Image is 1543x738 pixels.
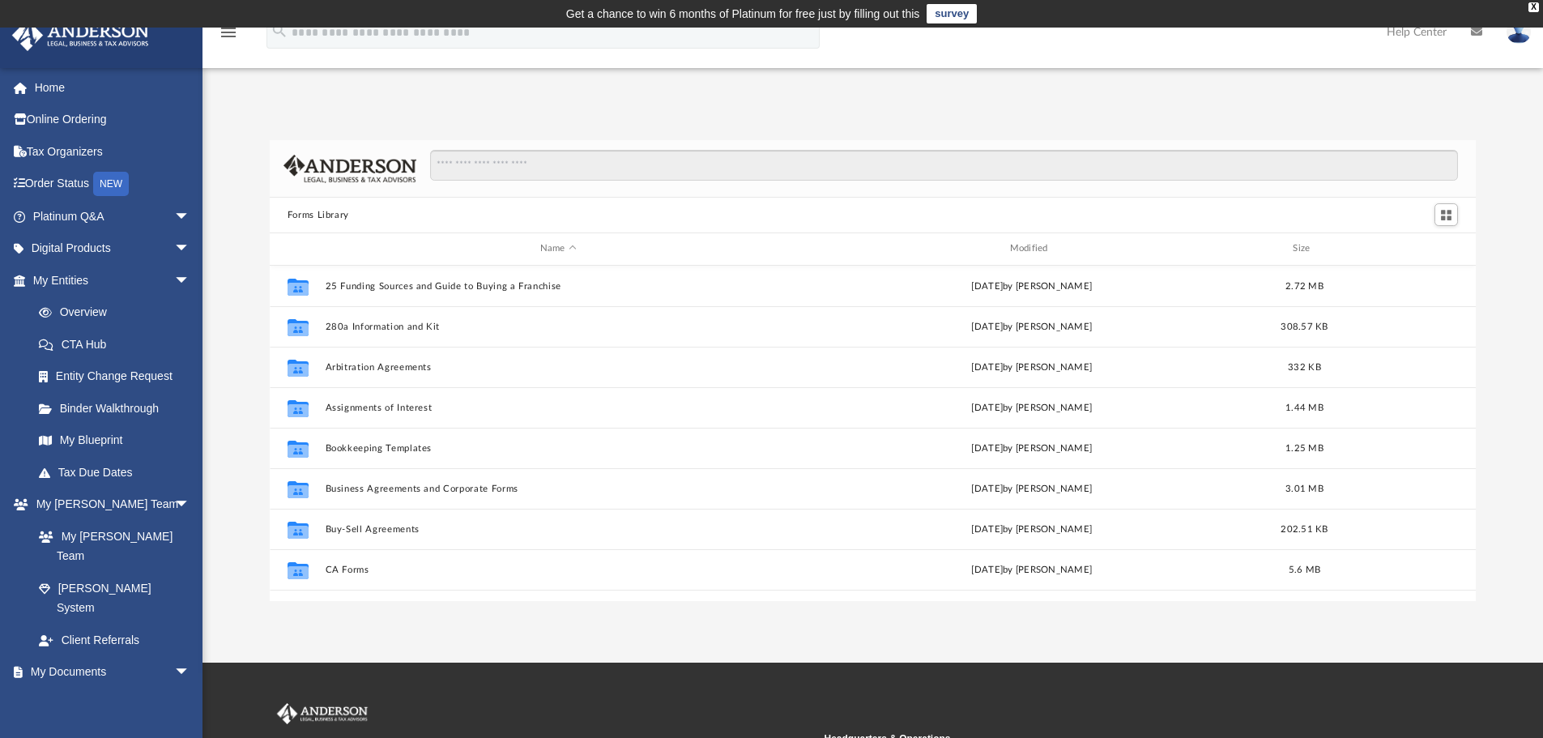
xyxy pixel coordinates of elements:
[270,266,1477,601] div: grid
[174,488,207,522] span: arrow_drop_down
[799,441,1265,455] div: [DATE] by [PERSON_NAME]
[325,322,791,332] button: 280a Information and Kit
[219,23,238,42] i: menu
[325,443,791,454] button: Bookkeeping Templates
[1528,2,1539,12] div: close
[324,241,791,256] div: Name
[11,168,215,201] a: Order StatusNEW
[325,484,791,494] button: Business Agreements and Corporate Forms
[23,456,215,488] a: Tax Due Dates
[174,232,207,266] span: arrow_drop_down
[7,19,154,51] img: Anderson Advisors Platinum Portal
[274,703,371,724] img: Anderson Advisors Platinum Portal
[23,392,215,424] a: Binder Walkthrough
[23,360,215,393] a: Entity Change Request
[1285,403,1323,412] span: 1.44 MB
[11,264,215,296] a: My Entitiesarrow_drop_down
[271,22,288,40] i: search
[11,71,215,104] a: Home
[1434,203,1459,226] button: Switch to Grid View
[23,624,207,656] a: Client Referrals
[566,4,920,23] div: Get a chance to win 6 months of Platinum for free just by filling out this
[1507,20,1531,44] img: User Pic
[1344,241,1457,256] div: id
[1285,484,1323,493] span: 3.01 MB
[927,4,977,23] a: survey
[325,565,791,575] button: CA Forms
[799,319,1265,334] div: [DATE] by [PERSON_NAME]
[23,572,207,624] a: [PERSON_NAME] System
[11,135,215,168] a: Tax Organizers
[1285,281,1323,290] span: 2.72 MB
[11,104,215,136] a: Online Ordering
[325,281,791,292] button: 25 Funding Sources and Guide to Buying a Franchise
[23,296,215,329] a: Overview
[799,562,1265,577] div: [DATE] by [PERSON_NAME]
[1272,241,1336,256] div: Size
[799,522,1265,536] div: [DATE] by [PERSON_NAME]
[288,208,349,223] button: Forms Library
[1285,443,1323,452] span: 1.25 MB
[798,241,1264,256] div: Modified
[23,520,198,572] a: My [PERSON_NAME] Team
[325,524,791,535] button: Buy-Sell Agreements
[11,200,215,232] a: Platinum Q&Aarrow_drop_down
[174,656,207,689] span: arrow_drop_down
[174,264,207,297] span: arrow_drop_down
[799,400,1265,415] div: [DATE] by [PERSON_NAME]
[799,481,1265,496] div: [DATE] by [PERSON_NAME]
[23,424,207,457] a: My Blueprint
[1281,322,1328,331] span: 308.57 KB
[1281,524,1328,533] span: 202.51 KB
[325,403,791,413] button: Assignments of Interest
[11,656,207,689] a: My Documentsarrow_drop_down
[277,241,318,256] div: id
[799,360,1265,374] div: [DATE] by [PERSON_NAME]
[1288,565,1320,574] span: 5.6 MB
[93,172,129,196] div: NEW
[430,150,1458,181] input: Search files and folders
[174,200,207,233] span: arrow_drop_down
[11,488,207,521] a: My [PERSON_NAME] Teamarrow_drop_down
[325,362,791,373] button: Arbitration Agreements
[11,232,215,265] a: Digital Productsarrow_drop_down
[219,31,238,42] a: menu
[799,279,1265,293] div: [DATE] by [PERSON_NAME]
[23,328,215,360] a: CTA Hub
[1288,362,1321,371] span: 332 KB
